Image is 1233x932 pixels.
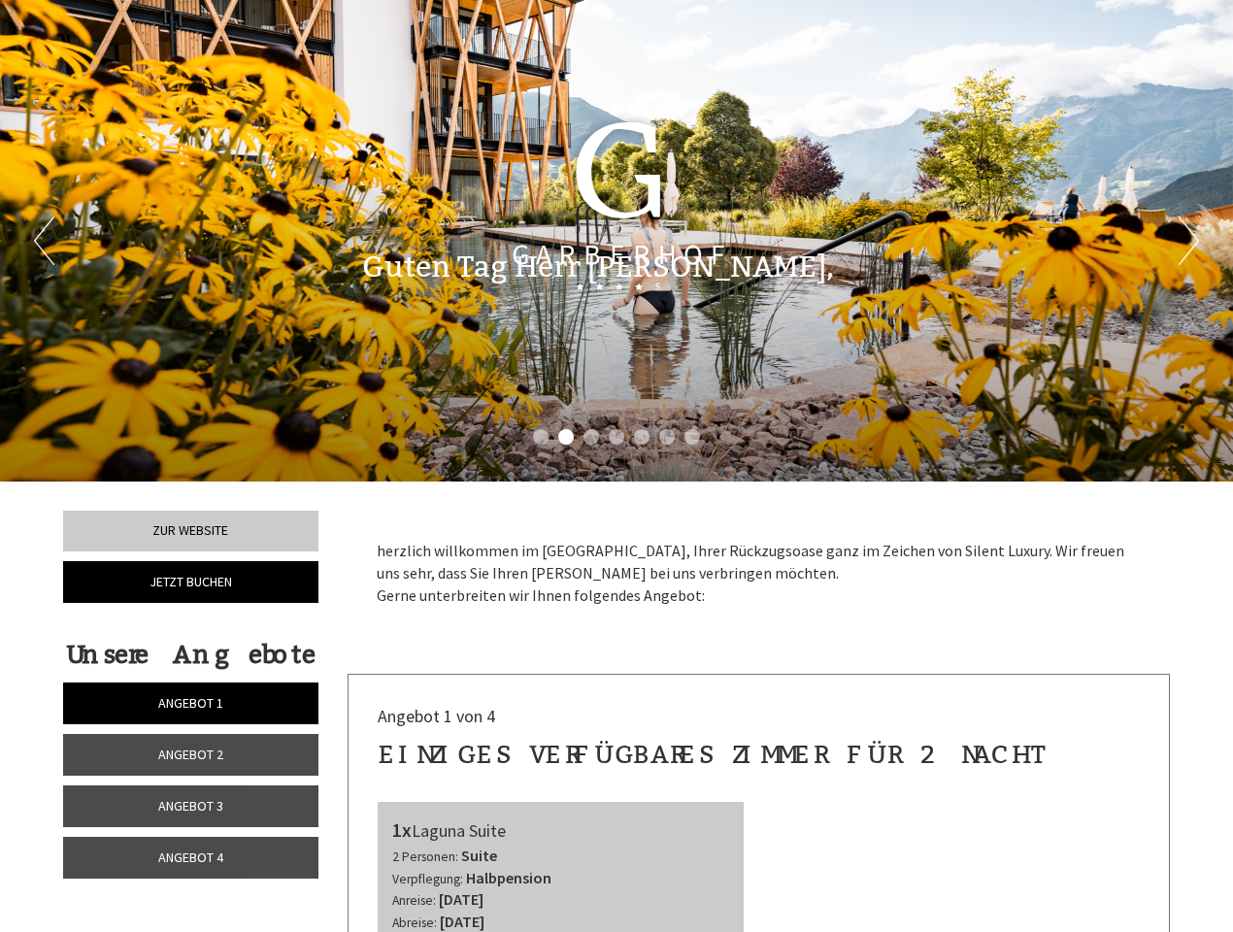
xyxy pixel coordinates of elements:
button: Previous [34,216,54,265]
span: Angebot 4 [158,849,223,866]
a: Zur Website [63,511,318,551]
button: Next [1179,216,1199,265]
div: Unsere Angebote [63,637,318,673]
b: [DATE] [439,889,483,909]
b: [DATE] [440,912,484,931]
span: Angebot 1 [158,694,223,712]
span: Angebot 3 [158,797,223,815]
span: Angebot 2 [158,746,223,763]
small: Abreise: [392,915,437,931]
small: Anreise: [392,892,436,909]
div: Laguna Suite [392,816,730,845]
p: herzlich willkommen im [GEOGRAPHIC_DATA], Ihrer Rückzugsoase ganz im Zeichen von Silent Luxury. W... [377,540,1142,607]
h1: Guten Tag Herr [PERSON_NAME], [362,251,834,283]
small: 2 Personen: [392,849,458,865]
div: Einziges verfügbares Zimmer für 2 Nacht [378,737,1040,773]
b: Suite [461,846,497,865]
span: Angebot 1 von 4 [378,705,495,727]
a: Jetzt buchen [63,561,318,603]
small: Verpflegung: [392,871,463,887]
b: 1x [392,817,412,842]
b: Halbpension [466,868,551,887]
